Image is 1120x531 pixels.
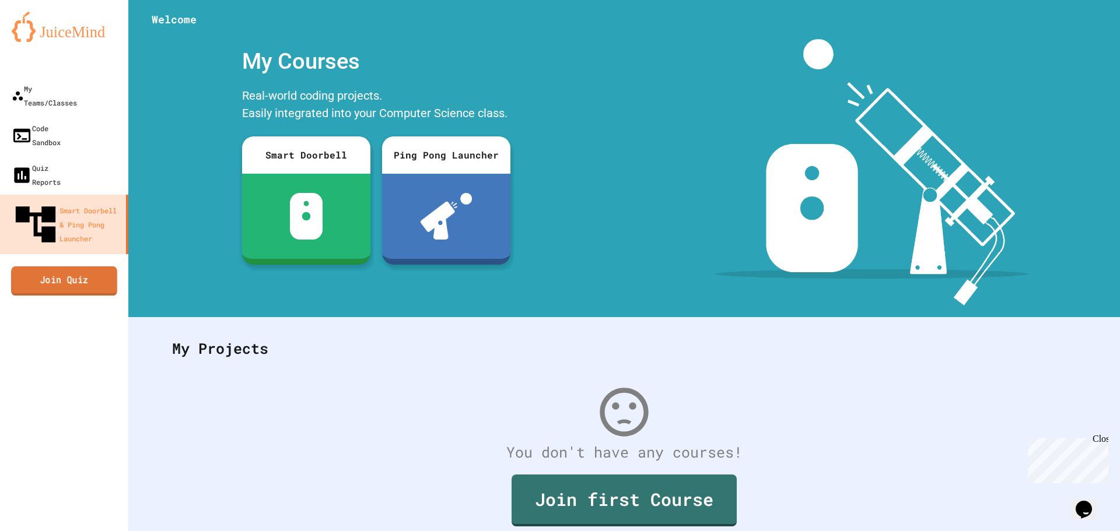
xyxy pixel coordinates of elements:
img: banner-image-my-projects.png [716,39,1028,305]
div: Quiz Reports [12,161,61,189]
div: Ping Pong Launcher [382,136,510,174]
div: Code Sandbox [12,121,61,149]
iframe: chat widget [1023,434,1108,483]
div: Smart Doorbell [242,136,370,174]
div: My Projects [160,326,1088,371]
a: Join Quiz [11,266,117,296]
div: Smart Doorbell & Ping Pong Launcher [12,201,121,248]
div: Chat with us now!Close [5,5,80,74]
iframe: chat widget [1071,484,1108,519]
a: Join first Course [512,474,737,526]
img: logo-orange.svg [12,12,117,42]
img: ppl-with-ball.png [421,193,473,240]
div: My Courses [236,39,516,84]
div: Real-world coding projects. Easily integrated into your Computer Science class. [236,84,516,128]
div: My Teams/Classes [12,82,77,110]
img: sdb-white.svg [290,193,323,240]
div: You don't have any courses! [160,441,1088,463]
